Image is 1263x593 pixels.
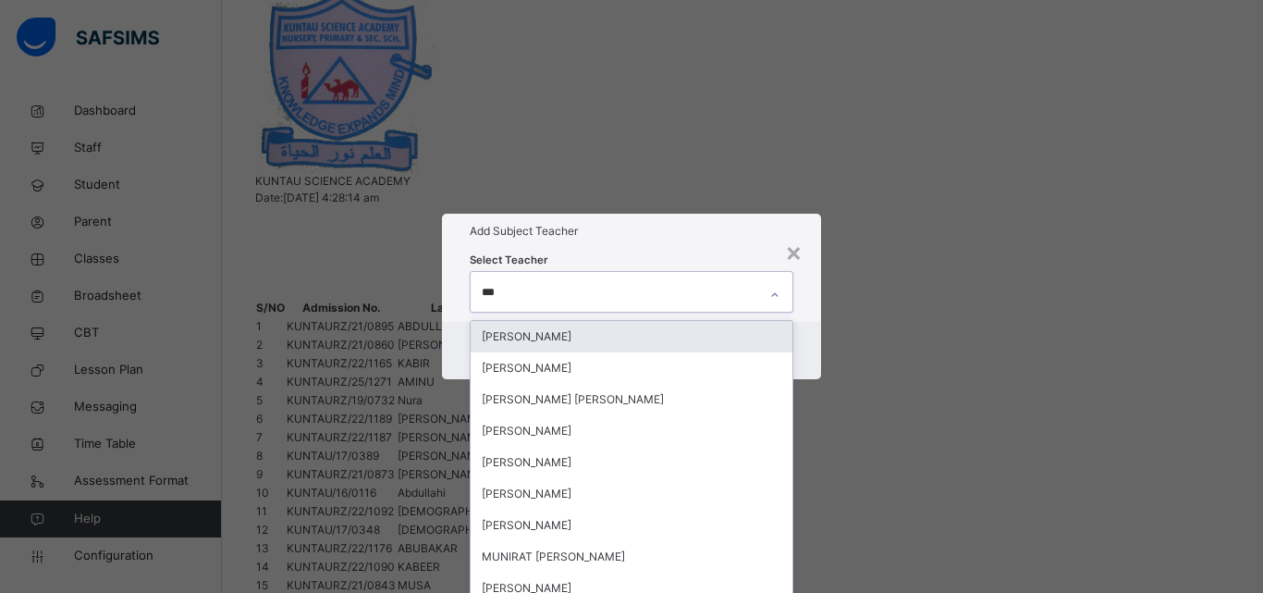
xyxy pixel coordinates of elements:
[471,321,792,352] div: [PERSON_NAME]
[470,253,548,268] span: Select Teacher
[471,415,792,447] div: [PERSON_NAME]
[471,447,792,478] div: [PERSON_NAME]
[471,510,792,541] div: [PERSON_NAME]
[471,541,792,573] div: MUNIRAT [PERSON_NAME]
[471,352,792,384] div: [PERSON_NAME]
[471,478,792,510] div: [PERSON_NAME]
[785,232,803,271] div: ×
[470,223,793,240] h1: Add Subject Teacher
[471,384,792,415] div: [PERSON_NAME] [PERSON_NAME]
